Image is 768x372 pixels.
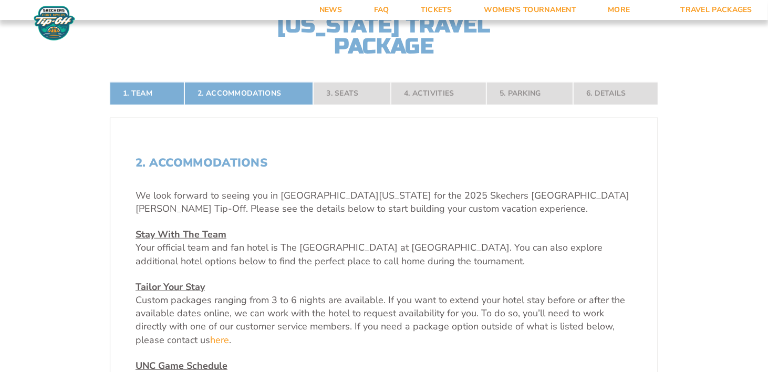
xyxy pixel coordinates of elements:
[136,189,632,215] p: We look forward to seeing you in [GEOGRAPHIC_DATA][US_STATE] for the 2025 Skechers [GEOGRAPHIC_DA...
[136,156,632,170] h2: 2. Accommodations
[136,228,632,268] p: Your official team and fan hotel is The [GEOGRAPHIC_DATA] at [GEOGRAPHIC_DATA]. You can also expl...
[136,228,226,241] u: Stay With The Team
[268,15,500,57] h2: [US_STATE] Travel Package
[110,82,184,105] a: 1. Team
[136,281,205,293] u: Tailor Your Stay
[136,359,227,372] u: UNC Game Schedule
[136,281,632,347] p: Custom packages ranging from 3 to 6 nights are available. If you want to extend your hotel stay b...
[210,334,229,347] a: here
[32,5,77,41] img: Fort Myers Tip-Off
